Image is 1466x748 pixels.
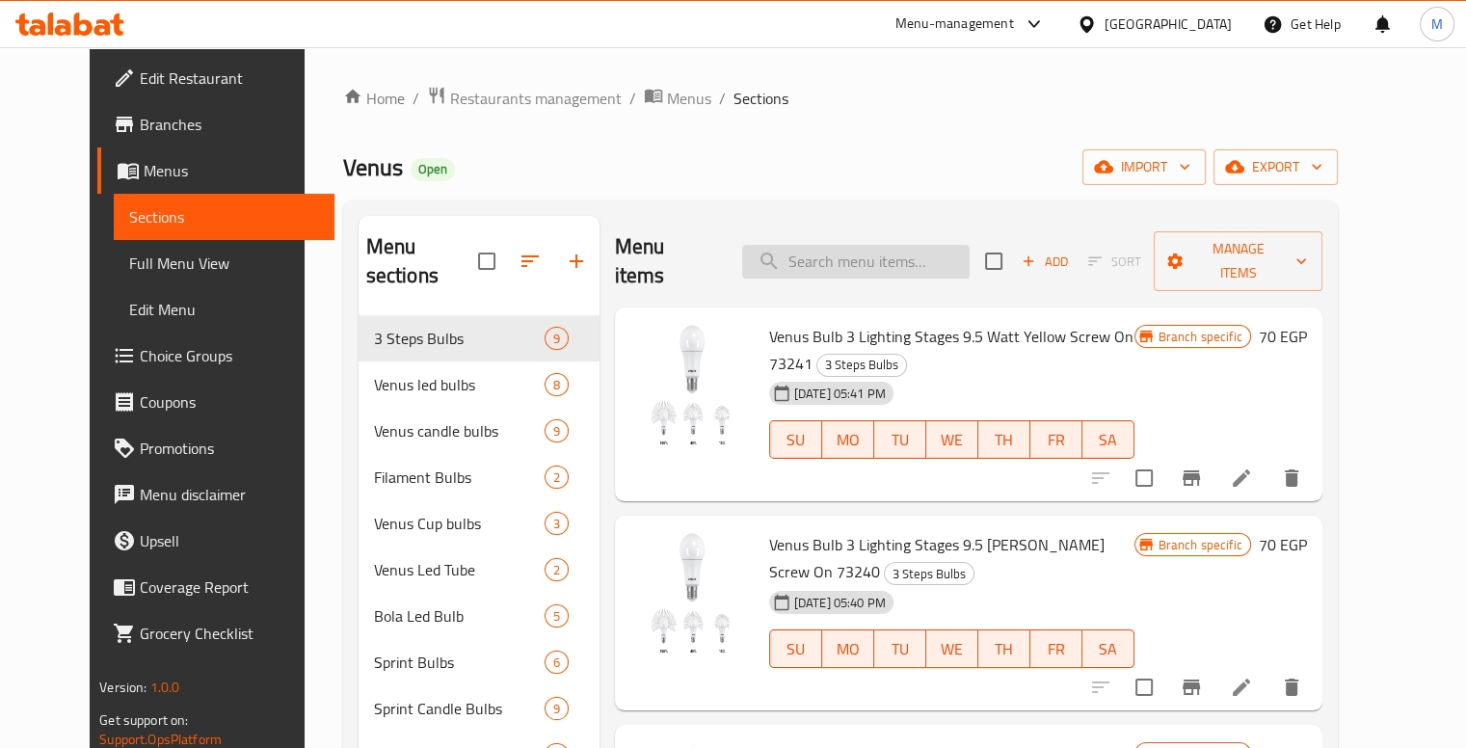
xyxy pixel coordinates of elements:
div: Bola Led Bulb5 [359,593,600,639]
span: SU [778,635,814,663]
span: [DATE] 05:41 PM [786,385,893,403]
span: Select to update [1124,667,1164,708]
button: Branch-specific-item [1168,664,1214,710]
div: Venus candle bulbs [374,419,545,442]
a: Menus [97,147,334,194]
span: Grocery Checklist [140,622,319,645]
div: Sprint Bulbs [374,651,545,674]
span: Edit Menu [129,298,319,321]
a: Edit menu item [1230,467,1253,490]
button: delete [1268,664,1315,710]
span: Sections [733,87,788,110]
button: import [1082,149,1206,185]
span: Menu disclaimer [140,483,319,506]
div: items [545,558,569,581]
a: Menu disclaimer [97,471,334,518]
span: Select all sections [466,241,507,281]
div: 3 Steps Bulbs [884,562,974,585]
a: Upsell [97,518,334,564]
span: Coverage Report [140,575,319,599]
div: 3 Steps Bulbs9 [359,315,600,361]
span: Bola Led Bulb [374,604,545,628]
span: Venus Bulb 3 Lighting Stages 9.5 Watt Yellow Screw On 73241 [769,322,1133,378]
span: SA [1090,426,1127,454]
div: items [545,604,569,628]
span: MO [830,426,866,454]
button: Add [1014,247,1076,277]
span: Venus Cup bulbs [374,512,545,535]
a: Coupons [97,379,334,425]
span: 3 [546,515,568,533]
span: Promotions [140,437,319,460]
span: Restaurants management [450,87,622,110]
span: WE [934,635,971,663]
button: SU [769,629,822,668]
span: 9 [546,422,568,441]
a: Full Menu View [114,240,334,286]
span: Sprint Candle Bulbs [374,697,545,720]
span: TH [986,635,1023,663]
a: Home [343,87,405,110]
button: Manage items [1154,231,1322,291]
span: 3 Steps Bulbs [885,563,973,585]
span: 9 [546,330,568,348]
div: Open [411,158,455,181]
span: export [1229,155,1322,179]
button: SU [769,420,822,459]
button: TU [874,629,926,668]
button: delete [1268,455,1315,501]
span: Venus [343,146,403,189]
span: 3 Steps Bulbs [374,327,545,350]
span: Sections [129,205,319,228]
span: 5 [546,607,568,626]
a: Coverage Report [97,564,334,610]
span: Version: [99,675,147,700]
button: TH [978,420,1030,459]
span: Menus [144,159,319,182]
span: Add item [1014,247,1076,277]
span: Venus led bulbs [374,373,545,396]
span: Venus Led Tube [374,558,545,581]
div: Menu-management [895,13,1014,36]
div: Filament Bulbs [374,466,545,489]
span: 3 Steps Bulbs [817,354,906,376]
a: Restaurants management [427,86,622,111]
h2: Menu items [615,232,719,290]
button: SA [1082,629,1134,668]
button: Add section [553,238,600,284]
span: 8 [546,376,568,394]
button: WE [926,420,978,459]
span: TU [882,426,919,454]
a: Promotions [97,425,334,471]
h2: Menu sections [366,232,478,290]
button: MO [822,420,874,459]
nav: breadcrumb [343,86,1338,111]
button: FR [1030,420,1082,459]
a: Branches [97,101,334,147]
div: items [545,697,569,720]
div: Venus candle bulbs9 [359,408,600,454]
span: Coupons [140,390,319,414]
button: SA [1082,420,1134,459]
span: Select section [973,241,1014,281]
div: items [545,373,569,396]
div: Venus led bulbs8 [359,361,600,408]
button: Branch-specific-item [1168,455,1214,501]
li: / [719,87,726,110]
img: Venus Bulb 3 Lighting Stages 9.5 Watt Yellow Screw On 73241 [630,323,754,446]
span: Branch specific [1151,328,1250,346]
span: Branches [140,113,319,136]
span: Choice Groups [140,344,319,367]
li: / [629,87,636,110]
span: M [1431,13,1443,35]
span: SU [778,426,814,454]
div: Sprint Candle Bulbs9 [359,685,600,732]
div: Sprint Bulbs6 [359,639,600,685]
span: Menus [667,87,711,110]
div: Filament Bulbs2 [359,454,600,500]
span: 6 [546,654,568,672]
